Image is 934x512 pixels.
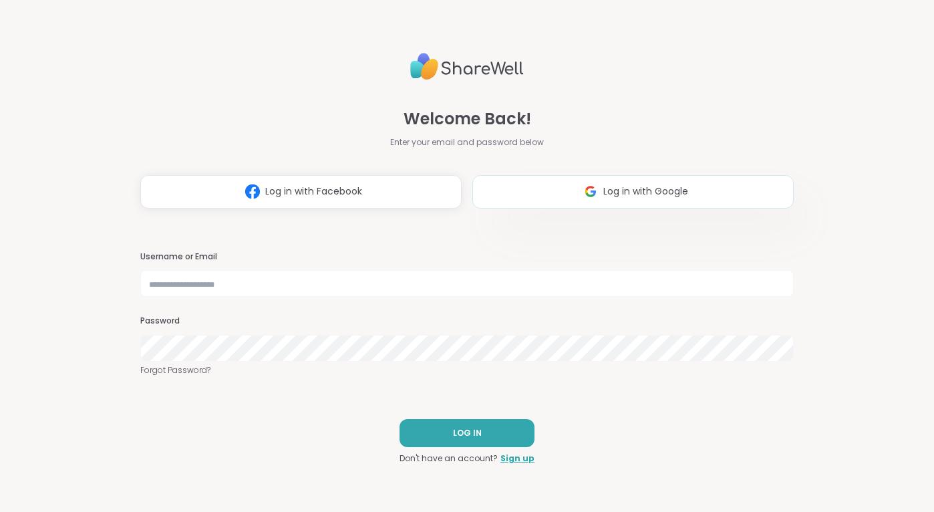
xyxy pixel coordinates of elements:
span: Log in with Google [603,184,688,199]
span: Enter your email and password below [390,136,544,148]
img: ShareWell Logomark [578,179,603,204]
a: Sign up [500,453,534,465]
span: Welcome Back! [404,107,531,131]
h3: Password [140,315,794,327]
a: Forgot Password? [140,364,794,376]
button: LOG IN [400,419,534,447]
span: Log in with Facebook [265,184,362,199]
span: LOG IN [453,427,482,439]
button: Log in with Facebook [140,175,462,209]
span: Don't have an account? [400,453,498,465]
img: ShareWell Logo [410,47,524,86]
img: ShareWell Logomark [240,179,265,204]
h3: Username or Email [140,251,794,263]
button: Log in with Google [472,175,794,209]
